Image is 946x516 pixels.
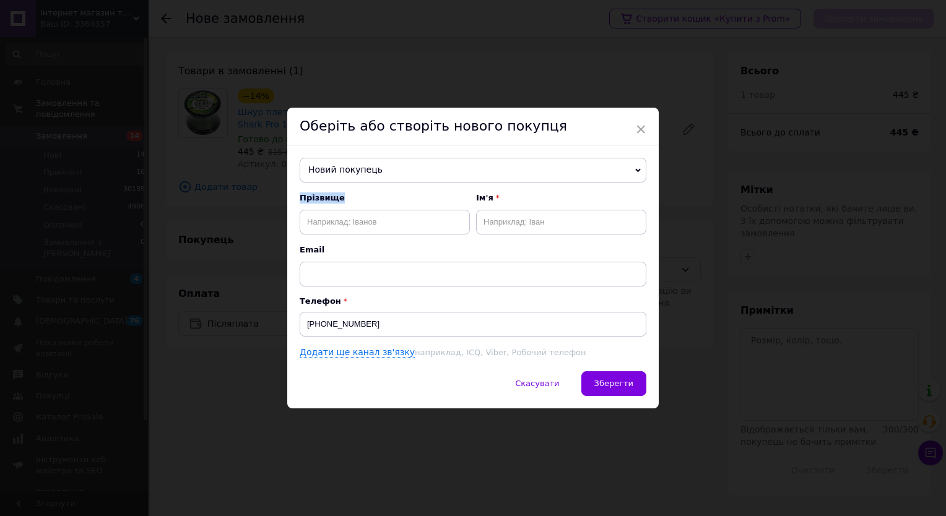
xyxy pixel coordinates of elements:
span: Новий покупець [300,158,646,183]
div: Оберіть або створіть нового покупця [287,108,659,145]
span: Прізвище [300,192,470,204]
button: Зберегти [581,371,646,396]
span: Email [300,244,646,256]
span: Скасувати [515,379,559,388]
span: наприклад, ICQ, Viber, Робочий телефон [415,348,586,357]
button: Скасувати [502,371,572,396]
input: +38 096 0000000 [300,312,646,337]
a: Додати ще канал зв'язку [300,347,415,358]
input: Наприклад: Іван [476,210,646,234]
input: Наприклад: Іванов [300,210,470,234]
span: Зберегти [594,379,633,388]
p: Телефон [300,296,646,306]
span: Ім'я [476,192,646,204]
span: × [635,119,646,140]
